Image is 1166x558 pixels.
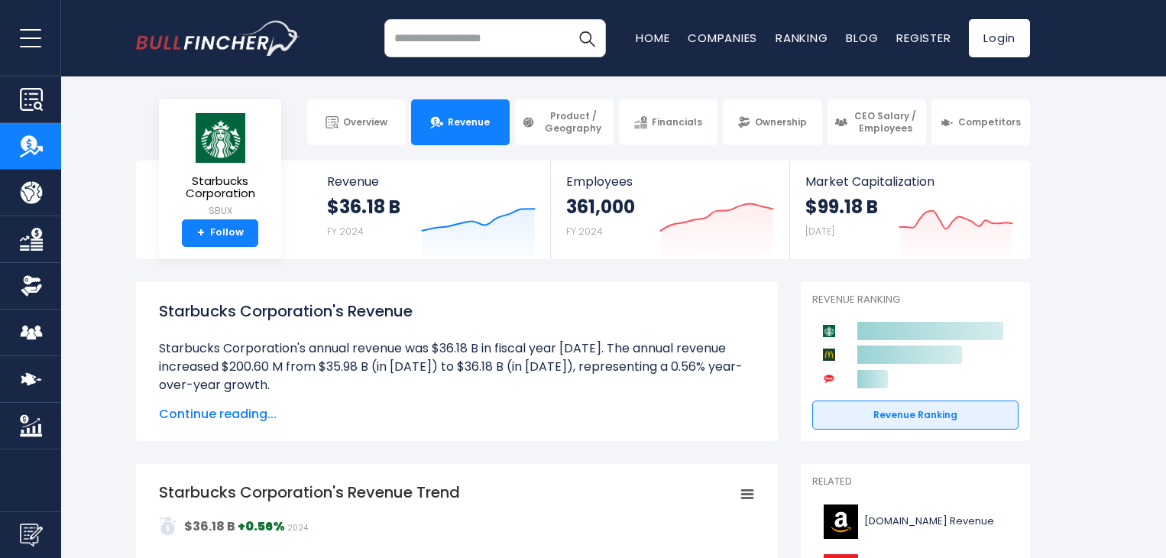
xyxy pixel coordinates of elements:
small: FY 2024 [566,225,603,238]
a: Revenue Ranking [812,401,1019,430]
a: Employees 361,000 FY 2024 [551,161,789,259]
span: Competitors [958,116,1021,128]
a: Blog [846,30,878,46]
tspan: Starbucks Corporation's Revenue Trend [159,482,460,503]
strong: $99.18 B [805,195,878,219]
img: Starbucks Corporation competitors logo [820,322,838,340]
span: Continue reading... [159,405,755,423]
a: Companies [688,30,757,46]
strong: + [197,226,205,240]
img: McDonald's Corporation competitors logo [820,346,838,364]
span: 2024 [287,522,308,534]
span: Revenue [327,174,536,189]
small: SBUX [171,204,269,218]
a: Revenue $36.18 B FY 2024 [312,161,551,259]
a: Market Capitalization $99.18 B [DATE] [790,161,1028,259]
img: addasd [159,517,177,535]
span: CEO Salary / Employees [852,110,919,134]
span: Starbucks Corporation [171,175,269,200]
a: +Follow [182,219,258,247]
a: Starbucks Corporation SBUX [170,112,270,219]
strong: 361,000 [566,195,635,219]
img: Yum! Brands competitors logo [820,370,838,388]
a: Product / Geography [515,99,614,145]
strong: +0.56% [238,517,285,535]
span: Employees [566,174,773,189]
p: Revenue Ranking [812,294,1019,307]
a: Login [969,19,1030,57]
small: FY 2024 [327,225,364,238]
span: Product / Geography [539,110,607,134]
strong: $36.18 B [184,517,235,535]
a: Register [896,30,951,46]
img: Ownership [20,274,43,297]
span: Overview [343,116,387,128]
strong: $36.18 B [327,195,400,219]
a: CEO Salary / Employees [828,99,926,145]
li: Starbucks Corporation's annual revenue was $36.18 B in fiscal year [DATE]. The annual revenue inc... [159,339,755,394]
span: Revenue [448,116,490,128]
a: Ranking [776,30,828,46]
a: Financials [619,99,717,145]
img: bullfincher logo [136,21,300,56]
a: Competitors [931,99,1030,145]
a: Home [636,30,669,46]
a: Revenue [411,99,510,145]
img: AMZN logo [821,504,860,539]
small: [DATE] [805,225,834,238]
button: Search [568,19,606,57]
p: Related [812,475,1019,488]
span: Market Capitalization [805,174,1013,189]
a: Ownership [723,99,821,145]
span: Ownership [755,116,807,128]
a: [DOMAIN_NAME] Revenue [812,501,1019,543]
h1: Starbucks Corporation's Revenue [159,300,755,323]
a: Overview [307,99,406,145]
span: Financials [652,116,702,128]
a: Go to homepage [136,21,300,56]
